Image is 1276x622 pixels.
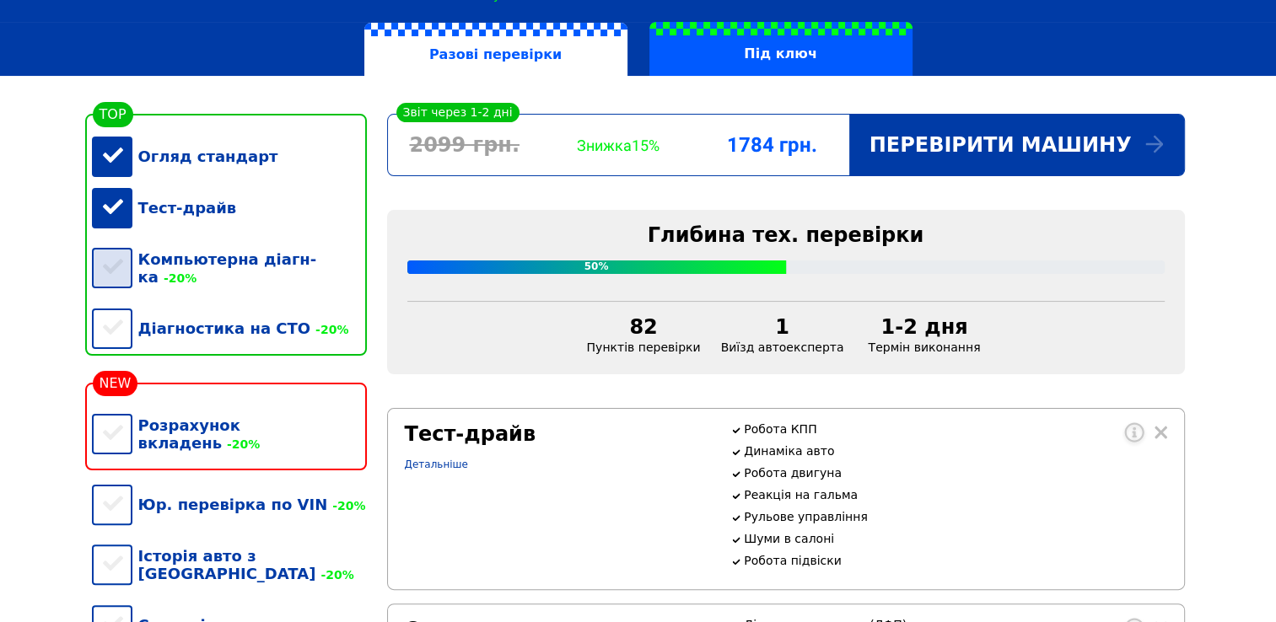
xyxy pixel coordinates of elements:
span: -20% [159,271,197,285]
p: Робота підвіски [744,554,1166,567]
div: Тест-драйв [92,182,367,233]
div: Розрахунок вкладень [92,399,367,469]
label: Разові перевірки [364,23,627,77]
div: Пунктів перевірки [577,315,711,354]
div: Огляд стандарт [92,131,367,182]
div: 1 [721,315,844,339]
div: Тест-драйв [405,422,711,446]
div: Діагностика на СТО [92,303,367,354]
div: 1-2 дня [864,315,984,339]
div: 1784 грн. [695,133,848,157]
span: -20% [315,568,353,582]
p: Робота двигуна [744,466,1166,480]
p: Шуми в салоні [744,532,1166,545]
div: Історія авто з [GEOGRAPHIC_DATA] [92,530,367,599]
span: 15% [632,137,660,154]
div: Компьютерна діагн-ка [92,233,367,303]
div: Перевірити машину [849,115,1184,175]
div: 82 [587,315,701,339]
div: Знижка [541,137,695,154]
div: Виїзд автоексперта [711,315,854,354]
span: -20% [327,499,365,512]
label: Під ключ [649,22,913,76]
a: Детальніше [405,458,468,470]
div: Термін виконання [853,315,994,354]
div: 50% [407,260,786,274]
span: -20% [310,323,348,336]
a: Під ключ [638,22,923,76]
div: Глибина тех. перевірки [407,223,1165,247]
p: Рульове управління [744,510,1166,523]
p: Робота КПП [744,422,1166,436]
div: Юр. перевірка по VIN [92,479,367,530]
div: 2099 грн. [388,133,541,157]
span: -20% [222,437,260,451]
p: Реакція на гальма [744,488,1166,501]
p: Динаміка авто [744,444,1166,458]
